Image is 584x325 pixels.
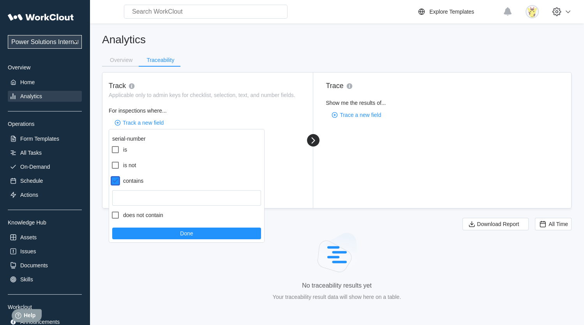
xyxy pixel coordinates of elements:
[20,79,35,85] div: Home
[109,92,303,98] div: Applicable only to admin keys for checklist, selection, text, and number fields.
[8,246,82,257] a: Issues
[302,282,372,289] div: No traceability results yet
[8,133,82,144] a: Form Templates
[20,192,38,198] div: Actions
[109,175,264,187] label: contains
[20,178,43,184] div: Schedule
[20,262,48,268] div: Documents
[8,161,82,172] a: On-Demand
[109,159,264,171] label: is not
[8,91,82,102] a: Analytics
[102,54,139,66] button: Overview
[429,9,474,15] div: Explore Templates
[326,109,387,121] button: Trace a new field
[110,57,132,63] div: Overview
[20,150,42,156] div: All Tasks
[109,117,170,129] button: Track a new field
[477,221,519,227] span: Download Report
[20,276,33,283] div: Skills
[20,234,37,240] div: Assets
[123,120,164,125] span: Track a new field
[549,221,568,227] span: All Time
[20,248,36,254] div: Issues
[8,232,82,243] a: Assets
[8,77,82,88] a: Home
[417,7,499,16] a: Explore Templates
[8,189,82,200] a: Actions
[8,304,82,310] div: Workclout
[462,218,529,230] button: Download Report
[146,57,174,63] div: Traceability
[8,121,82,127] div: Operations
[109,82,126,90] div: Track
[8,274,82,285] a: Skills
[273,292,401,302] div: Your traceability result data will show here on a table.
[526,5,539,18] img: giraffee.png
[8,260,82,271] a: Documents
[20,93,42,99] div: Analytics
[124,5,288,19] input: Search WorkClout
[180,231,193,236] span: Done
[109,209,264,221] label: does not contain
[109,108,303,114] div: For inspections where...
[20,136,59,142] div: Form Templates
[102,33,572,46] h2: Analytics
[8,175,82,186] a: Schedule
[109,129,264,143] div: serial-number
[109,143,264,156] label: is
[20,164,50,170] div: On-Demand
[8,219,82,226] div: Knowledge Hub
[8,147,82,158] a: All Tasks
[8,64,82,71] div: Overview
[326,100,571,106] div: Show me the results of...
[112,228,261,239] button: Done
[326,82,343,90] div: Trace
[340,112,381,118] span: Trace a new field
[139,54,180,66] button: Traceability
